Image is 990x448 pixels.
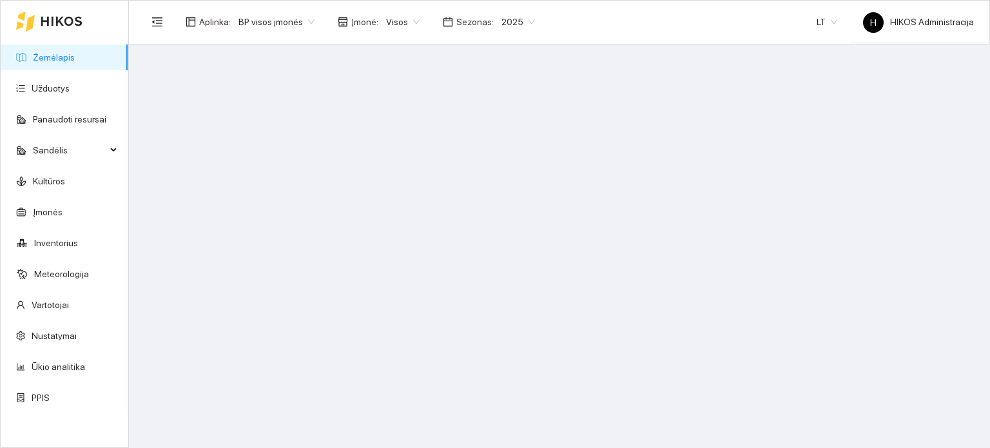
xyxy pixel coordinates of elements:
button: menu-fold [144,9,170,35]
span: 2025 [501,12,535,32]
span: calendar [443,17,453,27]
a: Kultūros [33,176,65,186]
a: Inventorius [34,238,78,248]
span: shop [338,17,348,27]
span: Sezonas : [456,15,494,29]
a: PPIS [32,393,50,403]
a: Panaudoti resursai [33,114,106,124]
span: H [870,12,877,33]
span: LT [817,12,837,32]
a: Ūkio analitika [32,362,85,372]
span: BP visos įmonės [238,12,315,32]
span: HIKOS Administracija [863,17,974,27]
span: Aplinka : [199,15,231,29]
span: Įmonė : [351,15,378,29]
a: Žemėlapis [33,52,75,63]
a: Užduotys [32,83,70,93]
span: menu-fold [151,16,163,28]
a: Meteorologija [34,269,89,279]
span: Sandėlis [33,137,106,163]
a: Vartotojai [32,300,69,310]
a: Įmonės [33,207,63,217]
span: Visos [386,12,420,32]
span: layout [186,17,196,27]
a: Nustatymai [32,331,77,341]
